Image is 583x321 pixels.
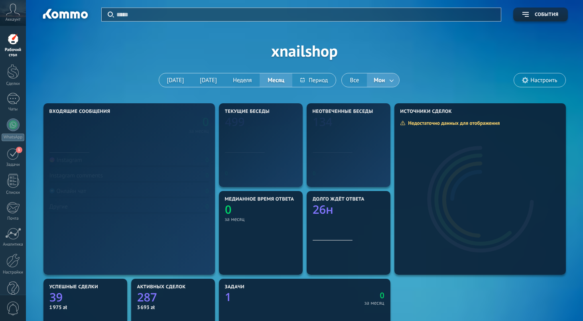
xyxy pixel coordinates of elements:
div: за месяц [225,216,297,222]
div: Задачи [2,162,25,167]
text: 0 [313,169,315,177]
div: Рабочий стол [2,47,25,58]
text: 134 [313,114,333,130]
span: Долго ждёт ответа [313,197,364,202]
a: 0 [129,114,209,130]
a: 287 [137,289,209,305]
span: 1 [16,147,22,153]
span: Неотвеченные беседы [313,109,373,114]
div: Instagram [49,156,82,164]
div: за месяц [225,177,297,183]
button: Все [342,73,367,87]
div: Списки [2,190,25,195]
span: Активных сделок [137,284,186,290]
text: 0 [380,290,384,301]
div: Сделки [2,81,25,87]
div: Почта [2,216,25,221]
div: Чаты [2,107,25,112]
text: 1 [225,289,231,305]
text: 499 [225,114,245,130]
div: WhatsApp [2,134,24,141]
span: События [535,12,558,18]
button: Мои [367,73,399,87]
span: Задачи [225,284,245,290]
text: 39 [49,289,63,305]
button: [DATE] [192,73,225,87]
a: 1 [225,289,303,305]
a: 26н [313,202,384,217]
div: Онлайн чат [49,187,86,195]
button: Неделя [225,73,260,87]
div: 1 975 zł [49,304,121,311]
text: 0 [202,114,209,130]
span: Медианное время ответа [225,197,294,202]
text: 0 [225,169,228,177]
span: Настроить [530,77,557,84]
a: 39 [49,289,121,305]
div: за месяц [189,129,209,133]
text: 26н [313,202,333,217]
div: 3 693 zł [137,304,209,311]
div: 0 [205,187,209,195]
span: Источники сделок [400,109,452,114]
div: 0 [205,172,209,179]
span: Аккаунт [6,17,21,22]
text: 287 [137,289,157,305]
span: Входящие сообщения [49,109,110,114]
img: Instagram [49,157,55,162]
img: Онлайн чат [49,188,55,193]
span: Текущие беседы [225,109,270,114]
span: Успешные сделки [49,284,98,290]
div: Недостаточно данных для отображения [400,120,506,126]
div: Аналитика [2,242,25,247]
div: 0 [205,156,209,164]
div: Instagram comments [49,172,103,179]
button: [DATE] [159,73,192,87]
div: за месяц [307,301,384,305]
div: 0 [205,203,209,211]
div: Другие [49,203,68,211]
span: Мои [372,75,386,86]
button: Месяц [260,73,292,87]
button: События [513,8,567,22]
text: 0 [225,202,232,217]
div: за месяц [313,177,384,183]
div: Настройки [2,270,25,275]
